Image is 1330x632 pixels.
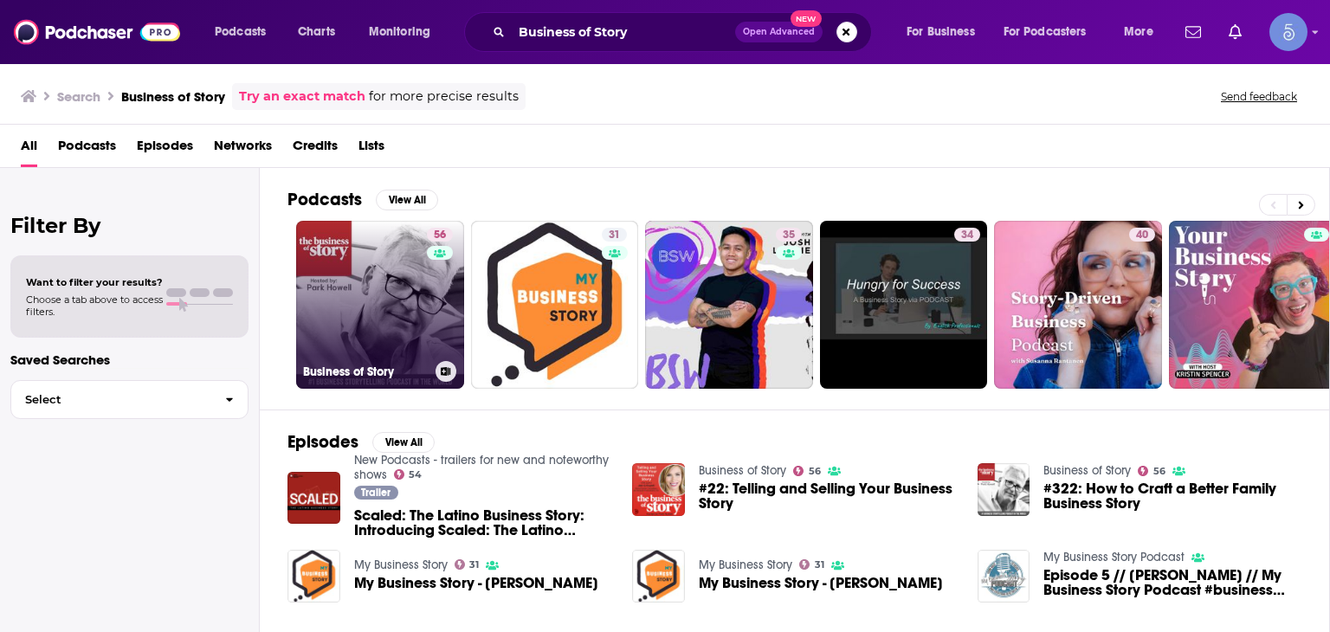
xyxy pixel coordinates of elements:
span: Open Advanced [743,28,815,36]
img: #322: How to Craft a Better Family Business Story [978,463,1030,516]
a: 56 [427,228,453,242]
span: for more precise results [369,87,519,106]
img: User Profile [1269,13,1307,51]
img: My Business Story - Paul Ritchie [632,550,685,603]
img: Scaled: The Latino Business Story: Introducing Scaled: The Latino Business Story [287,472,340,525]
h2: Filter By [10,213,249,238]
a: New Podcasts - trailers for new and noteworthy shows [354,453,609,482]
a: PodcastsView All [287,189,438,210]
span: 35 [783,227,795,244]
span: Charts [298,20,335,44]
a: 35 [645,221,813,389]
img: Podchaser - Follow, Share and Rate Podcasts [14,16,180,48]
a: My Business Story [354,558,448,572]
span: Episode 5 // [PERSON_NAME] // My Business Story Podcast #business #story #podcast [1043,568,1301,597]
button: open menu [357,18,453,46]
a: Show notifications dropdown [1178,17,1208,47]
span: 31 [609,227,620,244]
a: EpisodesView All [287,431,435,453]
a: My Business Story Podcast [1043,550,1185,564]
a: Episode 5 // Sergio Bran // My Business Story Podcast #business #story #podcast [1043,568,1301,597]
a: 31 [471,221,639,389]
span: 31 [469,561,479,569]
a: 40 [994,221,1162,389]
a: Podcasts [58,132,116,167]
a: 40 [1129,228,1155,242]
span: Monitoring [369,20,430,44]
span: More [1124,20,1153,44]
span: 54 [409,471,422,479]
h3: Search [57,88,100,105]
a: 56 [793,466,821,476]
div: Search podcasts, credits, & more... [481,12,888,52]
span: 56 [434,227,446,244]
span: 40 [1136,227,1148,244]
span: 56 [1153,468,1165,475]
img: Episode 5 // Sergio Bran // My Business Story Podcast #business #story #podcast [978,550,1030,603]
a: #322: How to Craft a Better Family Business Story [1043,481,1301,511]
button: open menu [894,18,997,46]
a: Episodes [137,132,193,167]
a: Show notifications dropdown [1222,17,1249,47]
a: Networks [214,132,272,167]
span: New [791,10,822,27]
a: My Business Story [699,558,792,572]
a: Business of Story [1043,463,1131,478]
span: Lists [358,132,384,167]
span: For Podcasters [1004,20,1087,44]
span: Select [11,394,211,405]
span: Choose a tab above to access filters. [26,293,163,318]
span: Trailer [361,487,391,498]
a: Try an exact match [239,87,365,106]
button: View All [372,432,435,453]
h2: Podcasts [287,189,362,210]
span: Logged in as Spiral5-G1 [1269,13,1307,51]
a: 31 [799,559,824,570]
a: My Business Story - Paul Ritchie [699,576,943,590]
span: Podcasts [215,20,266,44]
a: Business of Story [699,463,786,478]
button: open menu [992,18,1112,46]
span: My Business Story - [PERSON_NAME] [354,576,598,590]
a: 31 [455,559,480,570]
button: Open AdvancedNew [735,22,823,42]
a: #22: Telling and Selling Your Business Story [699,481,957,511]
h2: Episodes [287,431,358,453]
button: Show profile menu [1269,13,1307,51]
button: Send feedback [1216,89,1302,104]
p: Saved Searches [10,351,249,368]
a: 34 [820,221,988,389]
button: open menu [203,18,288,46]
h3: Business of Story [303,364,429,379]
a: My Business Story - Adam Kingswood [354,576,598,590]
a: Credits [293,132,338,167]
a: 54 [394,469,423,480]
a: 34 [954,228,980,242]
button: open menu [1112,18,1175,46]
span: 56 [809,468,821,475]
img: My Business Story - Adam Kingswood [287,550,340,603]
button: Select [10,380,249,419]
span: For Business [907,20,975,44]
a: 56Business of Story [296,221,464,389]
a: Scaled: The Latino Business Story: Introducing Scaled: The Latino Business Story [354,508,612,538]
a: All [21,132,37,167]
span: 31 [815,561,824,569]
input: Search podcasts, credits, & more... [512,18,735,46]
a: 35 [776,228,802,242]
span: 34 [961,227,973,244]
img: #22: Telling and Selling Your Business Story [632,463,685,516]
